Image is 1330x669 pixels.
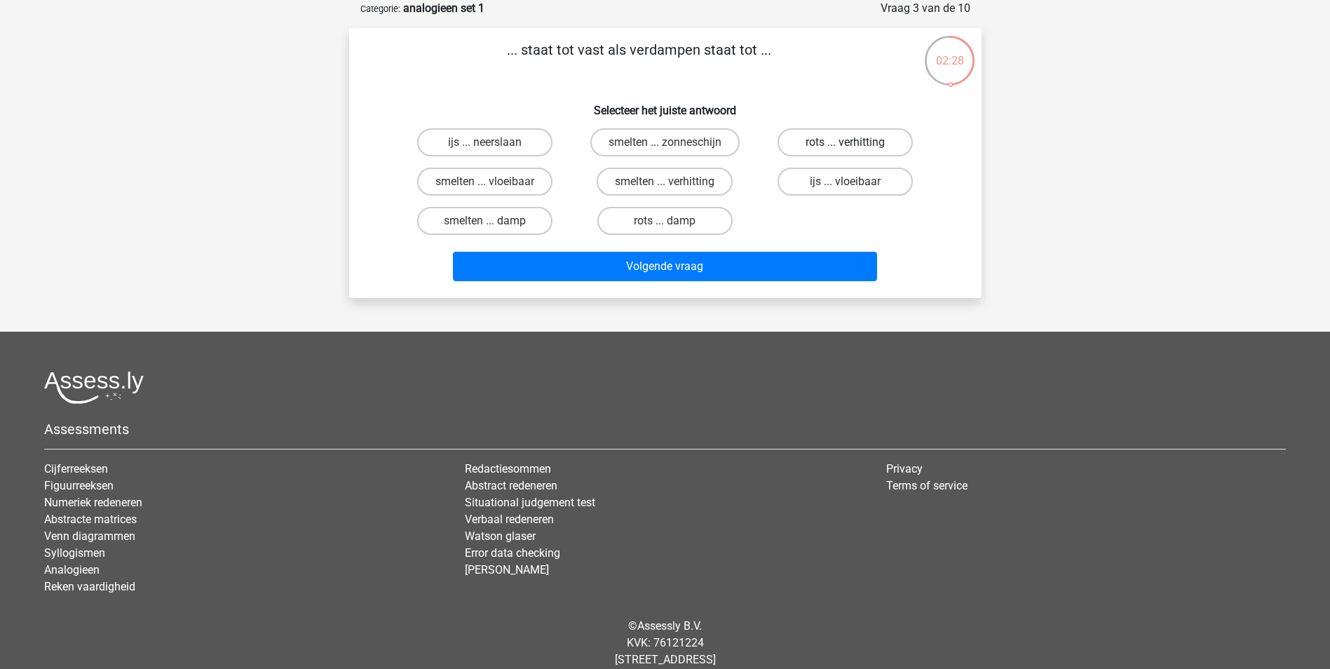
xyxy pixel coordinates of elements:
[465,529,536,543] a: Watson glaser
[886,479,968,492] a: Terms of service
[44,371,144,404] img: Assessly logo
[44,580,135,593] a: Reken vaardigheid
[886,462,923,475] a: Privacy
[44,563,100,576] a: Analogieen
[778,168,913,196] label: ijs ... vloeibaar
[44,513,137,526] a: Abstracte matrices
[417,207,552,235] label: smelten ... damp
[44,479,114,492] a: Figuurreeksen
[417,128,552,156] label: ijs ... neerslaan
[597,207,733,235] label: rots ... damp
[360,4,400,14] small: Categorie:
[372,93,959,117] h6: Selecteer het juiste antwoord
[465,496,595,509] a: Situational judgement test
[637,619,702,633] a: Assessly B.V.
[590,128,740,156] label: smelten ... zonneschijn
[453,252,877,281] button: Volgende vraag
[44,529,135,543] a: Venn diagrammen
[403,1,484,15] strong: analogieen set 1
[417,168,552,196] label: smelten ... vloeibaar
[372,39,907,81] p: ... staat tot vast als verdampen staat tot ...
[465,563,549,576] a: [PERSON_NAME]
[44,546,105,560] a: Syllogismen
[465,513,554,526] a: Verbaal redeneren
[923,34,976,69] div: 02:28
[44,462,108,475] a: Cijferreeksen
[44,496,142,509] a: Numeriek redeneren
[597,168,733,196] label: smelten ... verhitting
[465,546,560,560] a: Error data checking
[44,421,1286,438] h5: Assessments
[465,462,551,475] a: Redactiesommen
[465,479,557,492] a: Abstract redeneren
[778,128,913,156] label: rots ... verhitting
